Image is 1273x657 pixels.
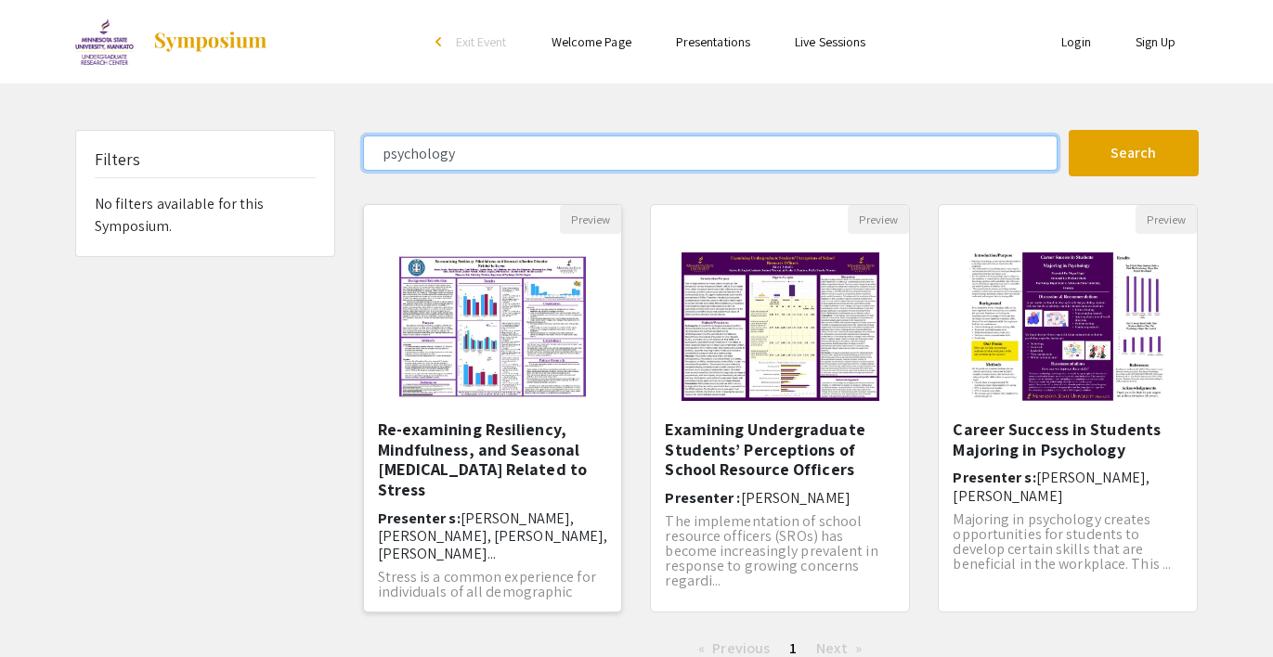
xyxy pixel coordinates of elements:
h5: Examining Undergraduate Students’ Perceptions of School Resource Officers [665,419,895,480]
div: Open Presentation <p>Re-examining Resiliency, Mindfulness, and Seasonal Affective Disorder Relate... [363,204,623,612]
button: Preview [560,205,621,234]
img: <p>Re-examining Resiliency, Mindfulness, and Seasonal Affective Disorder Related to Stress</p> [378,234,607,419]
h6: Presenter s: [953,469,1183,504]
p: Stress is a common experience for individuals of all demographic groups. College students experie... [378,570,608,644]
h5: Filters [95,149,141,170]
h5: Career Success in Students Majoring in Psychology [953,419,1183,459]
h6: Presenter s: [378,509,608,563]
iframe: Chat [14,573,79,643]
button: Search [1069,130,1199,176]
p: The implementation of school resource officers (SROs) has become increasingly prevalent in respon... [665,514,895,588]
h6: Presenter : [665,489,895,507]
p: Majoring in psychology creates opportunities for students to develop certain skills that are bene... [953,512,1183,572]
h5: Re-examining Resiliency, Mindfulness, and Seasonal [MEDICAL_DATA] Related to Stress [378,419,608,499]
a: Presentations [676,33,750,50]
img: <p>Examining Undergraduate Students’ Perceptions of School Resource Officers</p> [663,234,898,419]
div: Open Presentation <p>Examining Undergraduate Students’ Perceptions of School Resource Officers</p> [650,204,910,612]
a: Login [1061,33,1091,50]
div: arrow_back_ios [435,36,447,47]
span: [PERSON_NAME], [PERSON_NAME] [953,468,1150,505]
a: Welcome Page [552,33,631,50]
button: Preview [848,205,909,234]
a: Live Sessions [795,33,865,50]
img: <p><span style="background-color: transparent; color: rgb(0, 0, 0);">Career Success in Students M... [951,234,1186,419]
div: Open Presentation <p><span style="background-color: transparent; color: rgb(0, 0, 0);">Career Suc... [938,204,1198,612]
a: 2024 Undergraduate Research Symposium [75,19,269,65]
span: Exit Event [456,33,507,50]
a: Sign Up [1136,33,1176,50]
img: Symposium by ForagerOne [152,31,268,53]
img: 2024 Undergraduate Research Symposium [75,19,135,65]
button: Preview [1136,205,1197,234]
input: Search Keyword(s) Or Author(s) [363,135,1058,171]
span: [PERSON_NAME] [741,488,851,508]
div: No filters available for this Symposium. [76,131,334,256]
span: [PERSON_NAME], [PERSON_NAME], [PERSON_NAME], [PERSON_NAME]... [378,509,608,563]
